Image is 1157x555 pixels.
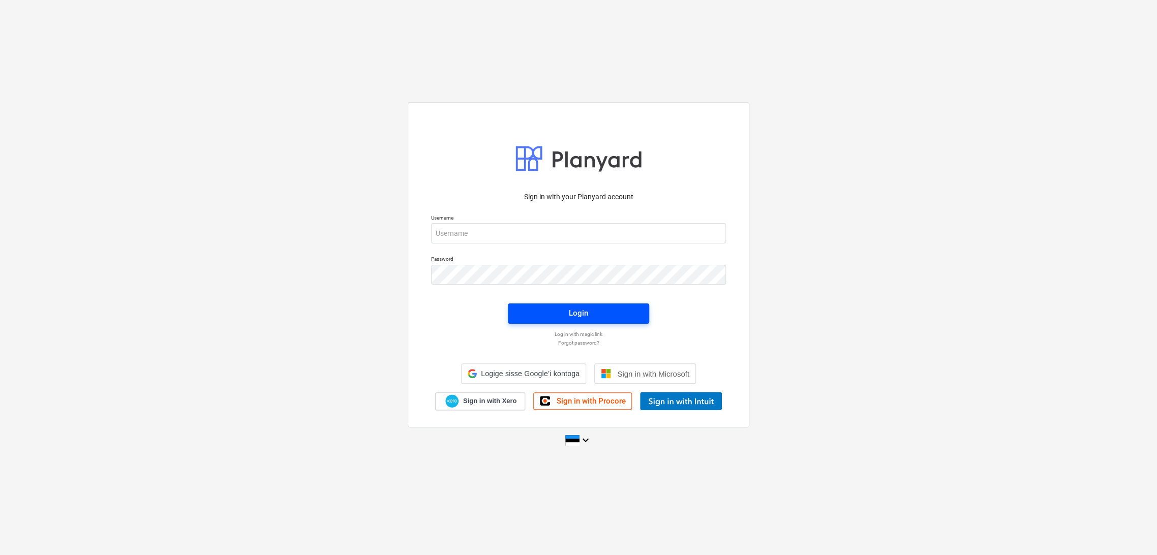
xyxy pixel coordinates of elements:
[461,363,586,384] div: Logige sisse Google’i kontoga
[580,434,592,446] i: keyboard_arrow_down
[431,192,726,202] p: Sign in with your Planyard account
[431,223,726,243] input: Username
[556,396,625,406] span: Sign in with Procore
[431,214,726,223] p: Username
[601,368,611,379] img: Microsoft logo
[533,392,632,410] a: Sign in with Procore
[463,396,516,406] span: Sign in with Xero
[445,394,459,408] img: Xero logo
[481,369,580,378] span: Logige sisse Google’i kontoga
[508,303,649,324] button: Login
[569,306,588,320] div: Login
[431,256,726,264] p: Password
[435,392,526,410] a: Sign in with Xero
[426,331,731,337] a: Log in with magic link
[617,369,689,378] span: Sign in with Microsoft
[426,340,731,346] a: Forgot password?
